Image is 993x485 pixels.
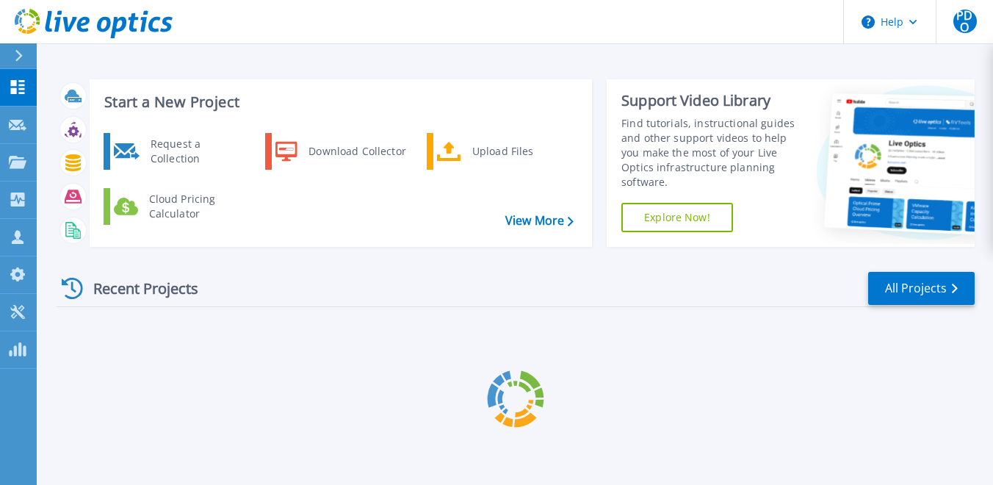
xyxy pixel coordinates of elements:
a: Upload Files [427,133,577,170]
div: Upload Files [465,137,574,166]
div: Support Video Library [621,91,804,110]
a: All Projects [868,272,975,305]
div: Download Collector [301,137,412,166]
a: Cloud Pricing Calculator [104,188,254,225]
span: PDO [953,10,977,33]
a: Request a Collection [104,133,254,170]
div: Find tutorials, instructional guides and other support videos to help you make the most of your L... [621,116,804,190]
div: Cloud Pricing Calculator [142,192,250,221]
a: View More [505,214,574,228]
a: Explore Now! [621,203,733,232]
div: Recent Projects [57,270,218,306]
div: Request a Collection [143,137,250,166]
h3: Start a New Project [104,94,573,110]
a: Download Collector [265,133,416,170]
